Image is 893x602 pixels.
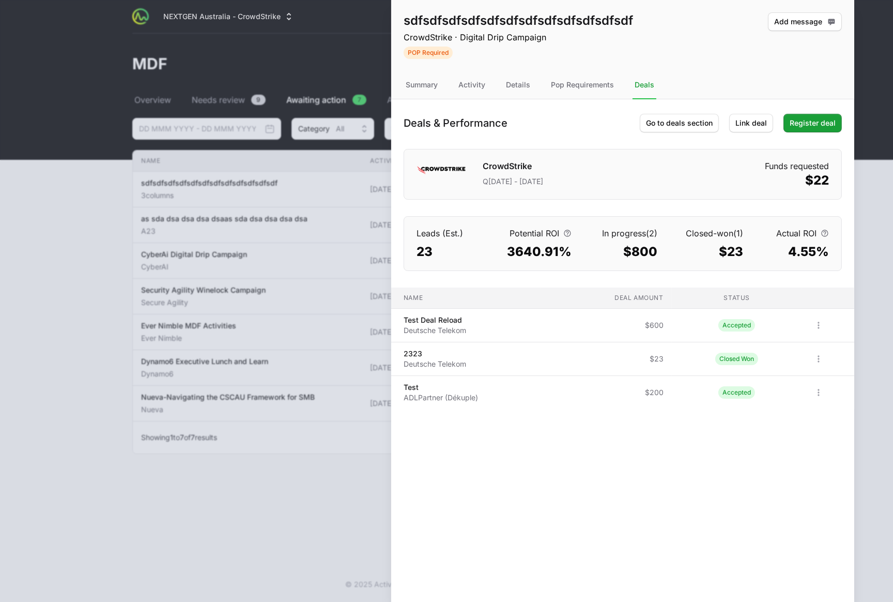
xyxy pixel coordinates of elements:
span: Status [723,294,750,302]
nav: Tabs [391,71,854,99]
p: Q[DATE] - [DATE] [483,176,543,189]
dt: Closed-won (1) [674,227,743,239]
button: Open options [810,351,827,367]
a: Go to deals section [640,114,719,132]
h1: CrowdStrike [483,160,543,174]
div: Summary [404,71,440,99]
span: Link deal [735,117,767,129]
div: Deals [633,71,656,99]
span: Deal amount [614,294,664,302]
span: Go to deals section [646,117,713,129]
h1: sdfsdfsdfsdfsdfsdfsdfsdfsdfsdfsdfsdf [404,12,633,29]
dd: $23 [674,244,743,260]
p: CrowdStrike · Digital Drip Campaign [404,31,633,43]
span: Name [399,294,423,302]
div: Activity [456,71,487,99]
p: Test [404,382,478,393]
p: Deutsche Telekom [404,359,466,369]
button: Open options [810,384,827,401]
p: 2323 [404,349,466,359]
p: Test Deal Reload [404,315,466,325]
span: Activity Status [404,46,633,59]
dd: $22 [765,172,829,189]
span: $200 [645,387,664,398]
a: Register deal [783,114,842,132]
dd: $800 [588,244,657,260]
span: $600 [645,320,664,330]
button: Link deal [729,114,773,132]
button: Open options [810,317,827,334]
div: Activity actions [768,12,842,59]
img: CrowdStrike [417,160,466,180]
h1: Deals & Performance [404,116,507,130]
dt: Potential ROI [502,227,572,239]
dd: 23 [417,244,486,260]
span: Add message [774,16,836,28]
span: $23 [650,354,664,364]
dd: 4.55% [760,244,829,260]
p: Deutsche Telekom [404,325,466,336]
dt: Funds requested [765,160,829,172]
div: Details [504,71,532,99]
p: ADLPartner (Dékuple) [404,393,478,403]
dt: In progress (2) [588,227,657,239]
div: Pop Requirements [549,71,616,99]
dt: Actual ROI [760,227,829,239]
button: Add message [768,12,842,31]
span: Register deal [790,117,836,129]
dd: 3640.91% [502,244,572,260]
dt: Leads (Est.) [417,227,486,239]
